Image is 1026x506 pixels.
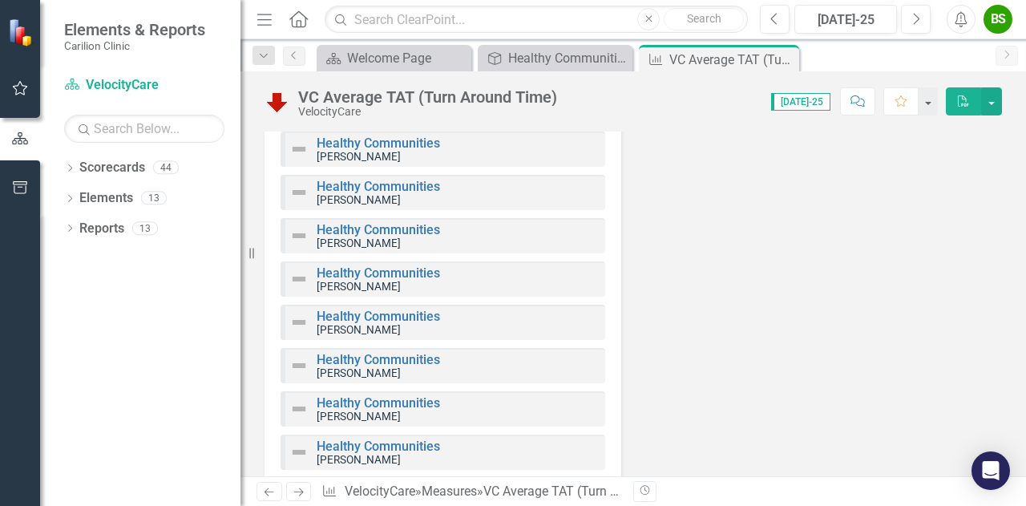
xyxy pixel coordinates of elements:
a: VelocityCare [64,76,224,95]
small: [PERSON_NAME] [317,323,401,336]
img: Not Defined [289,399,309,419]
small: [PERSON_NAME] [317,453,401,466]
img: Not Defined [289,356,309,375]
span: Elements & Reports [64,20,205,39]
button: [DATE]-25 [794,5,897,34]
a: Elements [79,189,133,208]
a: Reports [79,220,124,238]
input: Search Below... [64,115,224,143]
img: Not Defined [289,313,309,332]
a: Healthy Communities [317,309,440,324]
div: VelocityCare [298,106,557,118]
img: Not Defined [289,443,309,462]
a: Welcome Page [321,48,467,68]
a: Healthy Communities [317,136,440,151]
img: ClearPoint Strategy [8,18,36,47]
a: Healthy Communities [317,265,440,281]
a: Healthy Communities [317,395,440,411]
div: 44 [153,161,179,175]
a: Measures [422,484,477,499]
a: Scorecards [79,159,145,177]
input: Search ClearPoint... [325,6,748,34]
small: [PERSON_NAME] [317,237,401,249]
span: Search [687,12,721,25]
a: Healthy Communities [317,352,440,367]
img: Not Defined [289,183,309,202]
div: Open Intercom Messenger [971,451,1010,490]
img: Below Plan [265,89,290,115]
div: » » [321,483,621,501]
img: Not Defined [289,140,309,159]
div: VC Average TAT (Turn Around Time) [483,484,688,499]
img: Not Defined [289,269,309,289]
a: Healthy Communities [482,48,628,68]
div: Welcome Page [347,48,467,68]
div: 13 [141,192,167,205]
small: Carilion Clinic [64,39,205,52]
small: [PERSON_NAME] [317,280,401,293]
a: Healthy Communities [317,439,440,454]
small: [PERSON_NAME] [317,193,401,206]
div: VC Average TAT (Turn Around Time) [669,50,795,70]
small: [PERSON_NAME] [317,366,401,379]
button: BS [984,5,1012,34]
div: [DATE]-25 [800,10,891,30]
a: Healthy Communities [317,222,440,237]
div: VC Average TAT (Turn Around Time) [298,88,557,106]
small: [PERSON_NAME] [317,410,401,423]
a: VelocityCare [345,484,415,499]
small: [PERSON_NAME] [317,150,401,163]
div: Healthy Communities [508,48,628,68]
a: Healthy Communities [317,179,440,194]
button: Search [664,8,744,30]
div: 13 [132,221,158,235]
span: [DATE]-25 [771,93,830,111]
img: Not Defined [289,226,309,245]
